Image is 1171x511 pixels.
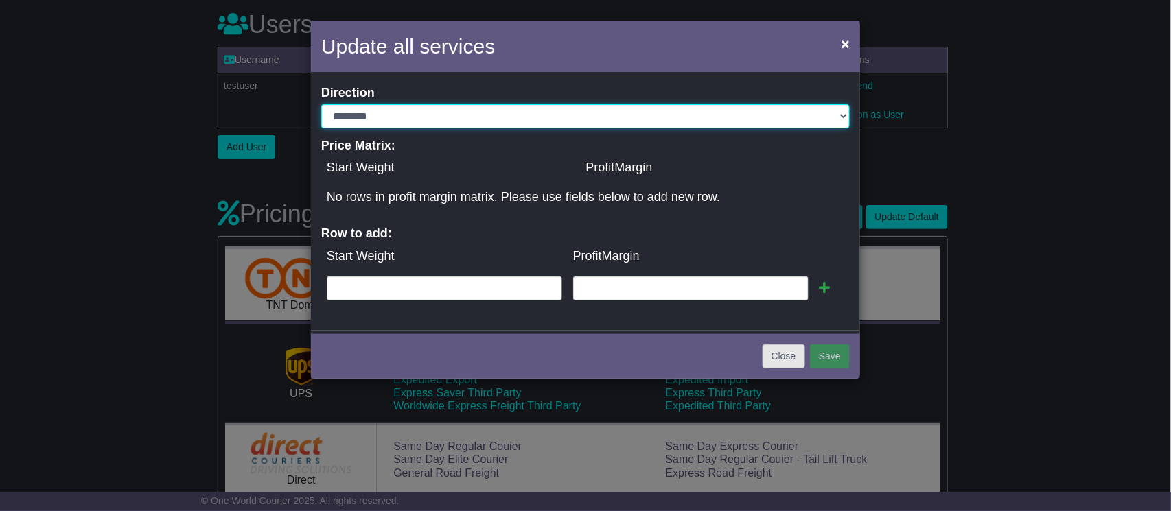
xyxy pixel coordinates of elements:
[835,29,857,58] button: Close
[321,241,568,271] td: Start Weight
[321,226,392,240] b: Row to add:
[568,241,814,271] td: ProfitMargin
[321,139,395,152] b: Price Matrix:
[842,36,850,51] span: ×
[763,344,805,368] button: Close
[321,35,495,58] span: Update all services
[321,86,375,101] label: Direction
[321,182,836,212] td: No rows in profit margin matrix. Please use fields below to add new row.
[581,153,836,182] td: ProfitMargin
[810,344,850,368] button: Save
[321,153,581,182] td: Start Weight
